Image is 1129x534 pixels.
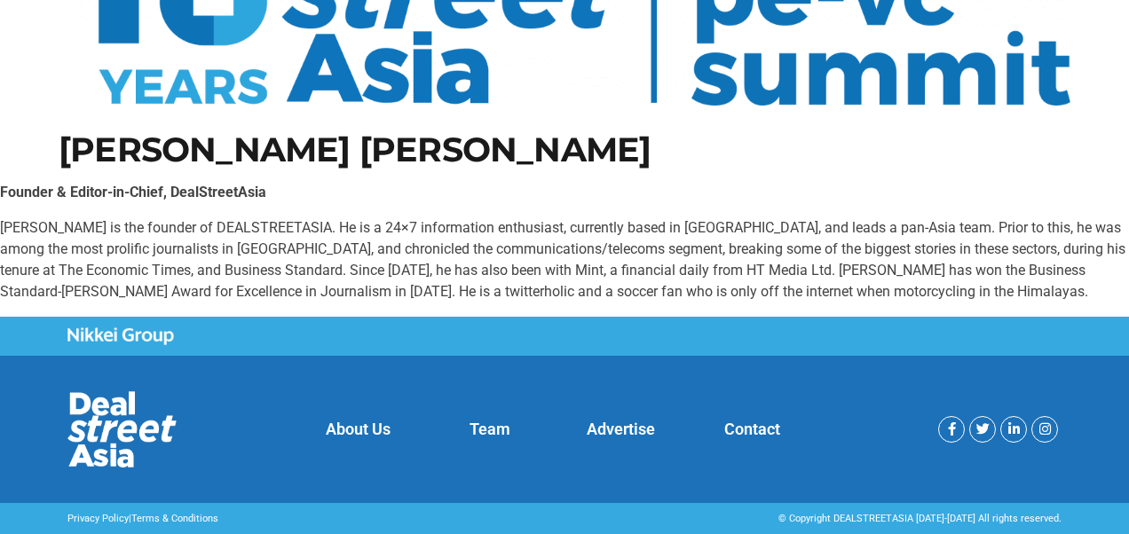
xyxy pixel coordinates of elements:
[587,420,655,438] a: Advertise
[67,327,174,345] img: Nikkei Group
[724,420,780,438] a: Contact
[67,512,556,527] p: |
[59,133,1070,167] h1: [PERSON_NAME] [PERSON_NAME]
[573,512,1062,527] div: © Copyright DEALSTREETASIA [DATE]-[DATE] All rights reserved.
[131,513,218,524] a: Terms & Conditions
[67,513,129,524] a: Privacy Policy
[470,420,510,438] a: Team
[326,420,391,438] a: About Us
